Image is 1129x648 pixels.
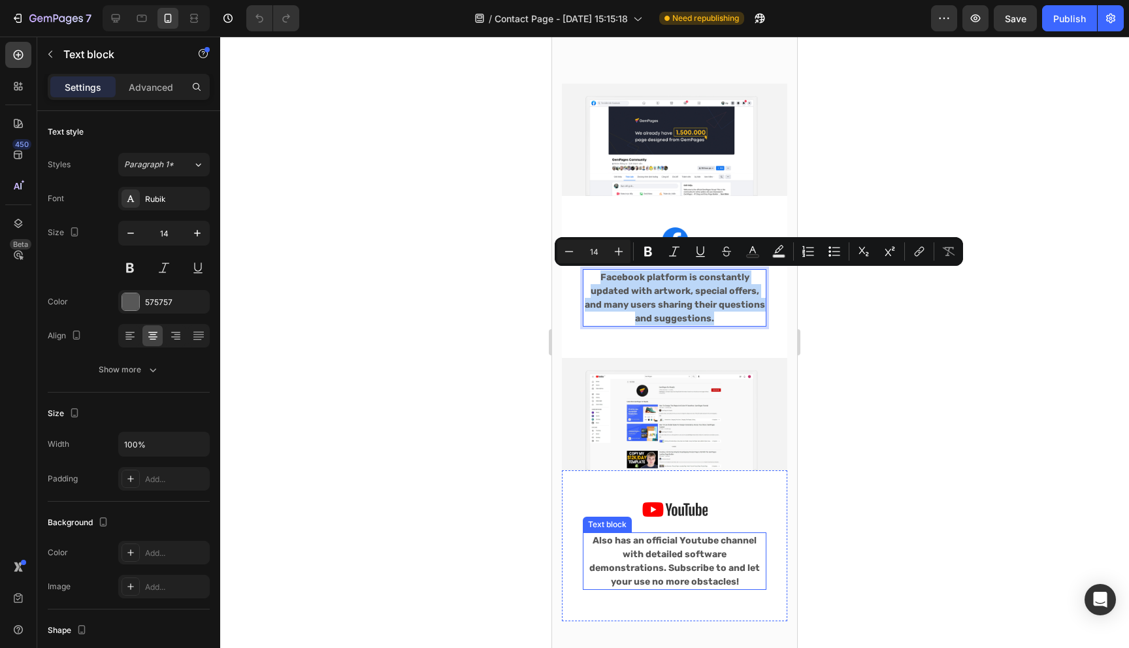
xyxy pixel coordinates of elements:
[246,5,299,31] div: Undo/Redo
[145,547,206,559] div: Add...
[48,193,64,204] div: Font
[48,581,71,592] div: Image
[124,159,174,170] span: Paragraph 1*
[65,80,101,94] p: Settings
[1042,5,1097,31] button: Publish
[994,5,1037,31] button: Save
[145,474,206,485] div: Add...
[5,5,97,31] button: 7
[555,237,963,266] div: Editor contextual toolbar
[119,432,209,456] input: Auto
[48,224,82,242] div: Size
[495,12,628,25] span: Contact Page - [DATE] 15:15:18
[552,37,797,648] iframe: Design area
[63,46,174,62] p: Text block
[1053,12,1086,25] div: Publish
[99,363,159,376] div: Show more
[48,514,111,532] div: Background
[145,297,206,308] div: 575757
[118,153,210,176] button: Paragraph 1*
[10,239,31,250] div: Beta
[12,139,31,150] div: 450
[48,296,68,308] div: Color
[48,358,210,381] button: Show more
[489,12,492,25] span: /
[672,12,739,24] span: Need republishing
[48,405,82,423] div: Size
[48,126,84,138] div: Text style
[145,581,206,593] div: Add...
[48,547,68,559] div: Color
[1085,584,1116,615] div: Open Intercom Messenger
[1005,13,1026,24] span: Save
[145,193,206,205] div: Rubik
[48,473,78,485] div: Padding
[48,327,84,345] div: Align
[86,10,91,26] p: 7
[48,622,90,640] div: Shape
[48,438,69,450] div: Width
[129,80,173,94] p: Advanced
[48,159,71,170] div: Styles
